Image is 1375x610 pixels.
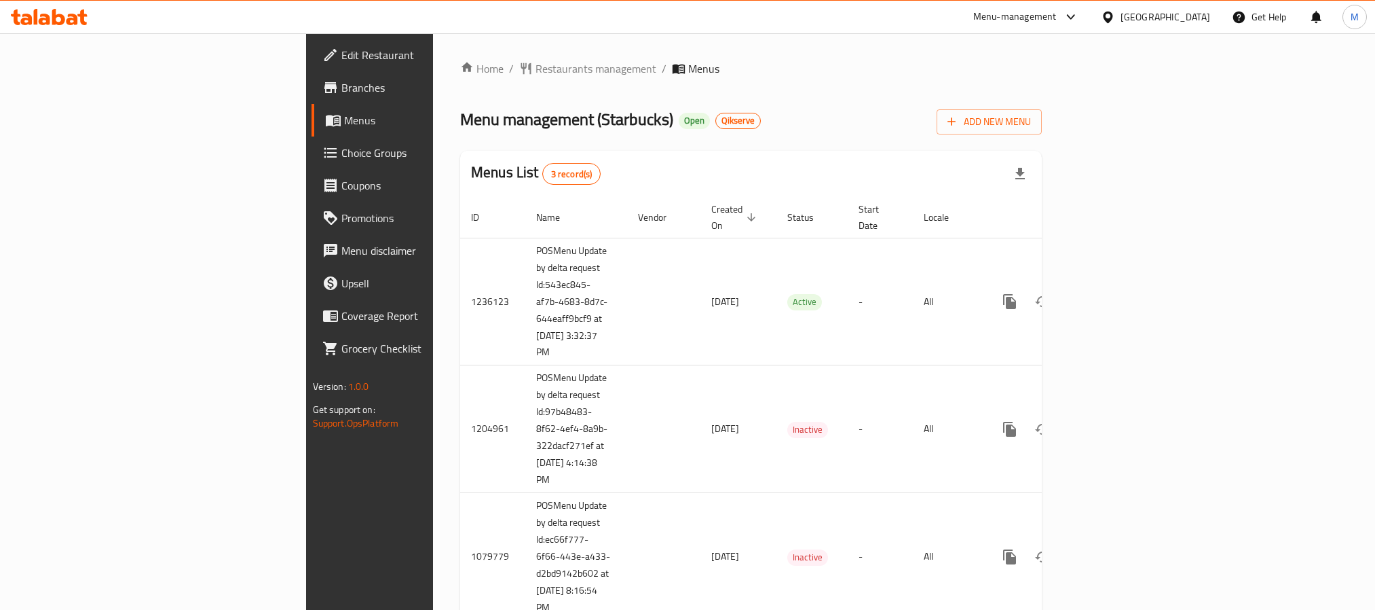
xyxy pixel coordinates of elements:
span: [DATE] [711,548,739,565]
button: Change Status [1026,413,1059,446]
td: - [848,238,913,365]
div: [GEOGRAPHIC_DATA] [1120,10,1210,24]
nav: breadcrumb [460,60,1042,77]
span: Qikserve [716,115,760,126]
span: Name [536,209,578,226]
th: Actions [983,197,1135,238]
span: Choice Groups [341,145,525,161]
span: Menus [344,112,525,128]
td: POSMenu Update by delta request Id:97b48483-8f62-4ef4-8a9b-322dacf271ef at [DATE] 4:14:38 PM [525,365,627,493]
button: Change Status [1026,541,1059,573]
span: Inactive [787,550,828,565]
span: 1.0.0 [348,378,369,395]
a: Promotions [312,202,535,234]
span: Inactive [787,422,828,437]
td: - [848,365,913,493]
a: Branches [312,71,535,104]
span: M [1351,10,1359,24]
span: Branches [341,79,525,96]
span: Upsell [341,275,525,291]
td: POSMenu Update by delta request Id:543ec845-af7b-4683-8d7c-644eaff9bcf9 at [DATE] 3:32:37 PM [525,238,627,365]
div: Total records count [542,163,601,185]
span: ID [471,209,497,226]
span: [DATE] [711,420,739,437]
span: Vendor [638,209,684,226]
a: Choice Groups [312,137,535,169]
a: Coverage Report [312,300,535,332]
a: Upsell [312,267,535,300]
td: All [913,365,983,493]
span: Restaurants management [535,60,656,77]
span: Version: [313,378,346,395]
a: Support.OpsPlatform [313,414,399,432]
li: / [662,60,666,77]
span: Coverage Report [341,308,525,324]
td: All [913,238,983,365]
a: Grocery Checklist [312,332,535,365]
span: Open [679,115,710,126]
button: more [994,413,1026,446]
div: Inactive [787,422,828,438]
span: Locale [924,209,966,226]
button: more [994,285,1026,318]
button: Change Status [1026,285,1059,318]
a: Menus [312,104,535,137]
span: Active [787,294,822,310]
span: Status [787,209,831,226]
span: Menu management ( Starbucks ) [460,104,673,134]
div: Menu-management [973,9,1057,25]
a: Menu disclaimer [312,234,535,267]
h2: Menus List [471,162,601,185]
div: Open [679,113,710,129]
span: Menu disclaimer [341,243,525,259]
span: 3 record(s) [543,168,601,181]
span: Grocery Checklist [341,340,525,357]
button: Add New Menu [937,109,1042,134]
div: Export file [1004,158,1036,190]
span: Add New Menu [947,113,1031,130]
span: Created On [711,201,760,234]
span: Get support on: [313,401,375,418]
a: Edit Restaurant [312,39,535,71]
a: Coupons [312,169,535,202]
span: Menus [688,60,719,77]
span: Start Date [859,201,897,234]
button: more [994,541,1026,573]
span: Promotions [341,210,525,226]
span: Edit Restaurant [341,47,525,63]
span: [DATE] [711,293,739,310]
span: Coupons [341,177,525,194]
a: Restaurants management [519,60,656,77]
